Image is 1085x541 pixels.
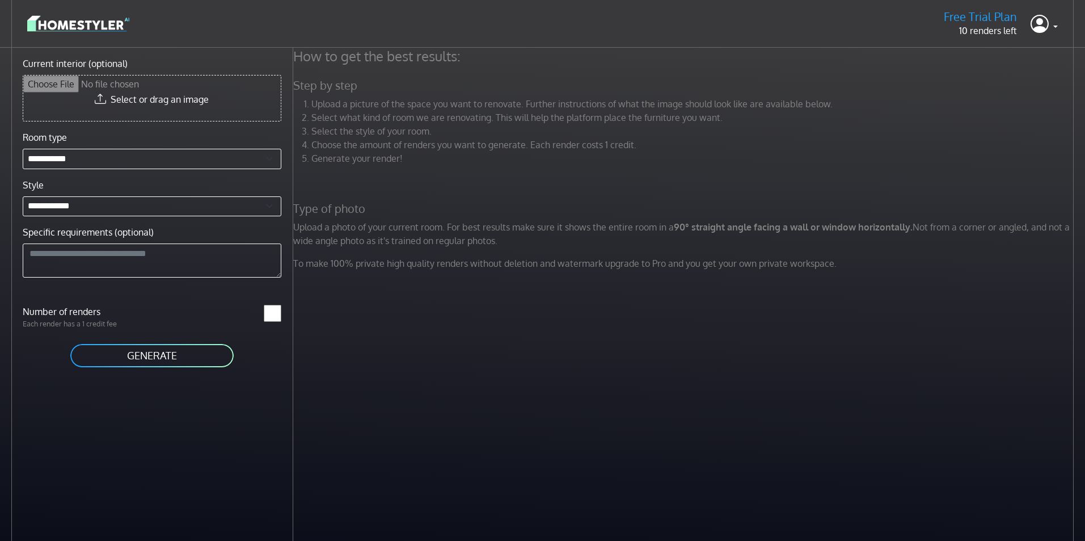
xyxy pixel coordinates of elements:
li: Select what kind of room we are renovating. This will help the platform place the furniture you w... [311,111,1077,124]
button: GENERATE [69,343,235,368]
h5: Step by step [286,78,1084,93]
li: Upload a picture of the space you want to renovate. Further instructions of what the image should... [311,97,1077,111]
h5: Free Trial Plan [944,10,1017,24]
p: Upload a photo of your current room. For best results make sure it shows the entire room in a Not... [286,220,1084,248]
h5: Type of photo [286,202,1084,216]
label: Current interior (optional) [23,57,128,70]
p: To make 100% private high quality renders without deletion and watermark upgrade to Pro and you g... [286,257,1084,270]
strong: 90° straight angle facing a wall or window horizontally. [674,221,913,233]
p: 10 renders left [944,24,1017,37]
img: logo-3de290ba35641baa71223ecac5eacb59cb85b4c7fdf211dc9aaecaaee71ea2f8.svg [27,14,129,33]
li: Select the style of your room. [311,124,1077,138]
li: Choose the amount of renders you want to generate. Each render costs 1 credit. [311,138,1077,152]
label: Style [23,178,44,192]
label: Specific requirements (optional) [23,225,154,239]
p: Each render has a 1 credit fee [16,318,152,329]
label: Room type [23,131,67,144]
li: Generate your render! [311,152,1077,165]
label: Number of renders [16,305,152,318]
h4: How to get the best results: [286,48,1084,65]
